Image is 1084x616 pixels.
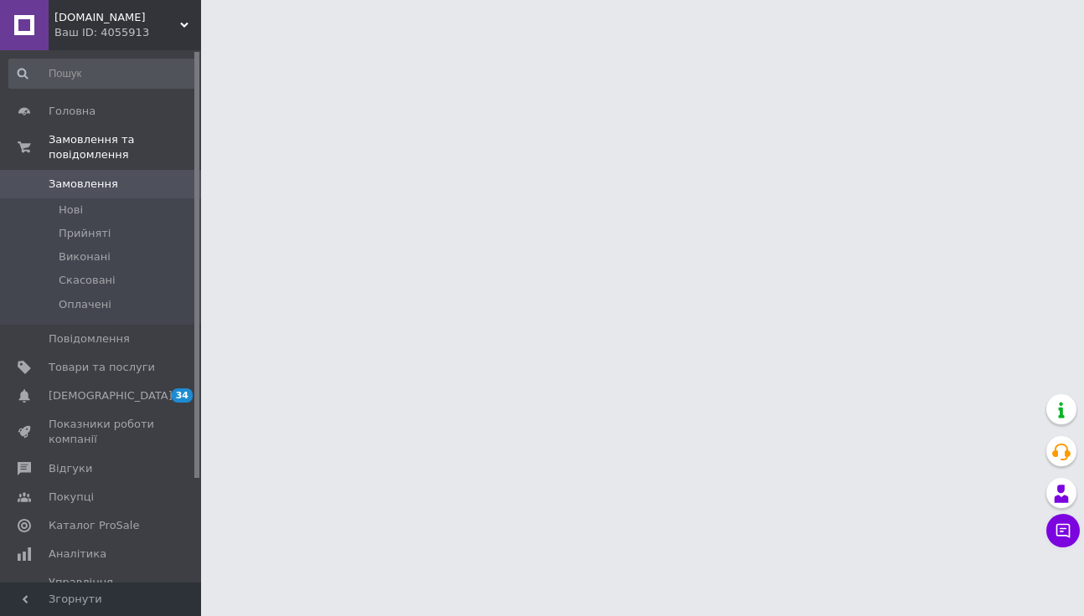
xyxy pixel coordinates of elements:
[49,518,139,533] span: Каталог ProSale
[54,25,201,40] div: Ваш ID: 4055913
[1046,514,1080,547] button: Чат з покупцем
[49,177,118,192] span: Замовлення
[59,226,111,241] span: Прийняті
[49,331,130,346] span: Повідомлення
[49,461,92,476] span: Відгуки
[49,547,106,562] span: Аналітика
[172,388,193,403] span: 34
[49,490,94,505] span: Покупці
[59,203,83,218] span: Нові
[8,59,197,89] input: Пошук
[49,388,173,403] span: [DEMOGRAPHIC_DATA]
[49,417,155,447] span: Показники роботи компанії
[59,273,116,288] span: Скасовані
[49,360,155,375] span: Товари та послуги
[59,297,111,312] span: Оплачені
[49,132,201,162] span: Замовлення та повідомлення
[49,104,95,119] span: Головна
[54,10,180,25] span: shop.pro
[49,575,155,605] span: Управління сайтом
[59,249,111,264] span: Виконані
